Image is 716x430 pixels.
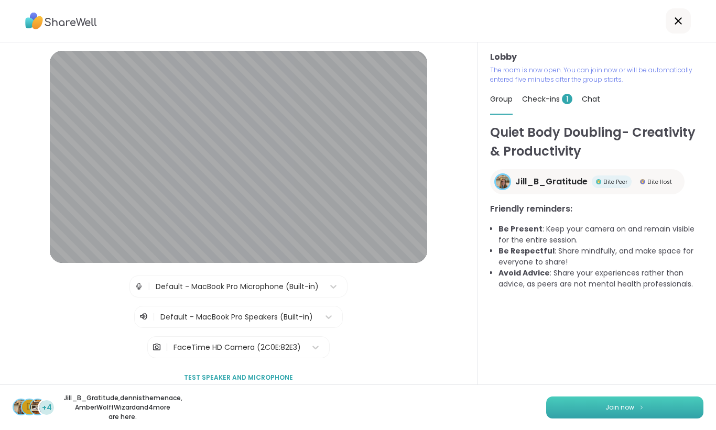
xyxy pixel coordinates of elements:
[498,268,550,278] b: Avoid Advice
[515,175,588,188] span: Jill_B_Gratitude
[64,393,181,422] p: Jill_B_Gratitude , dennisthemenace , AmberWolffWizard and 4 more are here.
[582,94,600,104] span: Chat
[490,51,703,63] h3: Lobby
[148,276,150,297] span: |
[25,9,97,33] img: ShareWell Logo
[546,396,703,418] button: Join now
[522,94,572,104] span: Check-ins
[498,246,555,256] b: Be Respectful
[152,337,161,358] img: Camera
[498,268,703,290] li: : Share your experiences rather than advice, as peers are not mental health professionals.
[638,404,645,410] img: ShareWell Logomark
[490,123,703,161] h1: Quiet Body Doubling- Creativity & Productivity
[647,178,672,186] span: Elite Host
[562,94,572,104] span: 1
[42,402,52,413] span: +4
[496,175,509,189] img: Jill_B_Gratitude
[490,65,703,84] p: The room is now open. You can join now or will be automatically entered five minutes after the gr...
[180,367,297,389] button: Test speaker and microphone
[596,179,601,184] img: Elite Peer
[26,400,32,414] span: d
[498,224,703,246] li: : Keep your camera on and remain visible for the entire session.
[153,311,155,323] span: |
[173,342,301,353] div: FaceTime HD Camera (2C0E:82E3)
[166,337,168,358] span: |
[603,178,627,186] span: Elite Peer
[605,403,634,412] span: Join now
[30,400,45,414] img: AmberWolffWizard
[134,276,144,297] img: Microphone
[490,94,513,104] span: Group
[156,281,319,292] div: Default - MacBook Pro Microphone (Built-in)
[490,203,703,215] h3: Friendly reminders:
[490,169,685,194] a: Jill_B_GratitudeJill_B_GratitudeElite PeerElite PeerElite HostElite Host
[640,179,645,184] img: Elite Host
[184,373,293,382] span: Test speaker and microphone
[498,224,543,234] b: Be Present
[498,246,703,268] li: : Share mindfully, and make space for everyone to share!
[14,400,28,414] img: Jill_B_Gratitude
